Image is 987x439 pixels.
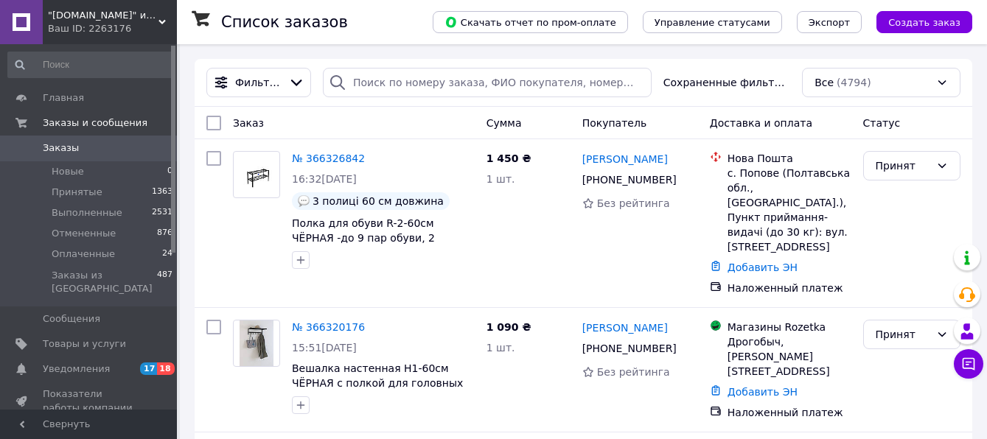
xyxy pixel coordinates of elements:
[48,22,177,35] div: Ваш ID: 2263176
[582,117,647,129] span: Покупатель
[728,320,851,334] div: Магазины Rozetka
[157,227,172,240] span: 876
[162,247,172,261] span: 24
[323,68,652,97] input: Поиск по номеру заказа, ФИО покупателя, номеру телефона, Email, номеру накладной
[809,17,850,28] span: Экспорт
[43,91,84,105] span: Главная
[292,321,365,333] a: № 366320176
[52,227,116,240] span: Отмененные
[167,165,172,178] span: 0
[486,173,515,185] span: 1 шт.
[862,15,972,27] a: Создать заказ
[240,320,274,366] img: Фото товару
[233,151,280,198] a: Фото товару
[292,362,463,418] a: Вешалка настенная Н1-60см ЧЁРНАЯ с полкой для головных уборов (металлическая, разборная)
[292,217,447,273] a: Полка для обуви R-2-60см ЧЁРНАЯ -до 9 пар обуви, 2 зонтодержателя (металлическая, разборная)
[655,17,770,28] span: Управление статусами
[663,75,790,90] span: Сохраненные фильтры:
[152,206,172,219] span: 2531
[579,338,680,359] div: [PHONE_NUMBER]
[797,11,862,33] button: Экспорт
[728,261,798,273] a: Добавить ЭН
[486,342,515,354] span: 1 шт.
[52,269,157,295] span: Заказы из [GEOGRAPHIC_DATA]
[233,320,280,367] a: Фото товару
[240,152,274,197] img: Фото товару
[486,321,531,333] span: 1 090 ₴
[43,116,147,130] span: Заказы и сообщения
[728,405,851,420] div: Наложенный платеж
[157,269,172,295] span: 487
[710,117,812,129] span: Доставка и оплата
[43,312,100,326] span: Сообщения
[815,75,834,90] span: Все
[7,52,174,78] input: Поиск
[582,320,668,335] a: [PERSON_NAME]
[152,186,172,199] span: 1363
[48,9,158,22] span: "vts1.com.ua" интернет магазин мебели
[863,117,901,129] span: Статус
[728,151,851,166] div: Нова Пошта
[876,158,930,174] div: Принят
[728,386,798,398] a: Добавить ЭН
[52,186,102,199] span: Принятые
[643,11,782,33] button: Управление статусами
[292,342,357,354] span: 15:51[DATE]
[597,197,670,209] span: Без рейтинга
[888,17,960,28] span: Создать заказ
[954,349,983,379] button: Чат с покупателем
[43,362,110,376] span: Уведомления
[221,13,348,31] h1: Список заказов
[235,75,282,90] span: Фильтры
[313,195,444,207] span: 3 полиці 60 см довжина
[597,366,670,378] span: Без рейтинга
[876,326,930,343] div: Принят
[52,165,84,178] span: Новые
[486,152,531,164] span: 1 450 ₴
[486,117,522,129] span: Сумма
[43,337,126,351] span: Товары и услуги
[444,15,616,29] span: Скачать отчет по пром-оплате
[579,169,680,190] div: [PHONE_NUMBER]
[582,152,668,166] a: [PERSON_NAME]
[298,195,310,207] img: :speech_balloon:
[140,362,157,375] span: 17
[876,11,972,33] button: Создать заказ
[43,141,79,155] span: Заказы
[837,77,871,88] span: (4794)
[157,362,174,375] span: 18
[292,173,357,185] span: 16:32[DATE]
[43,387,136,414] span: Показатели работы компании
[728,334,851,379] div: Дрогобыч, [PERSON_NAME][STREET_ADDRESS]
[292,152,365,164] a: № 366326842
[233,117,264,129] span: Заказ
[52,206,122,219] span: Выполненные
[728,281,851,295] div: Наложенный платеж
[728,166,851,254] div: с. Попове (Полтавська обл., [GEOGRAPHIC_DATA].), Пункт приймання-видачі (до 30 кг): вул. [STREET_...
[433,11,628,33] button: Скачать отчет по пром-оплате
[52,247,115,261] span: Оплаченные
